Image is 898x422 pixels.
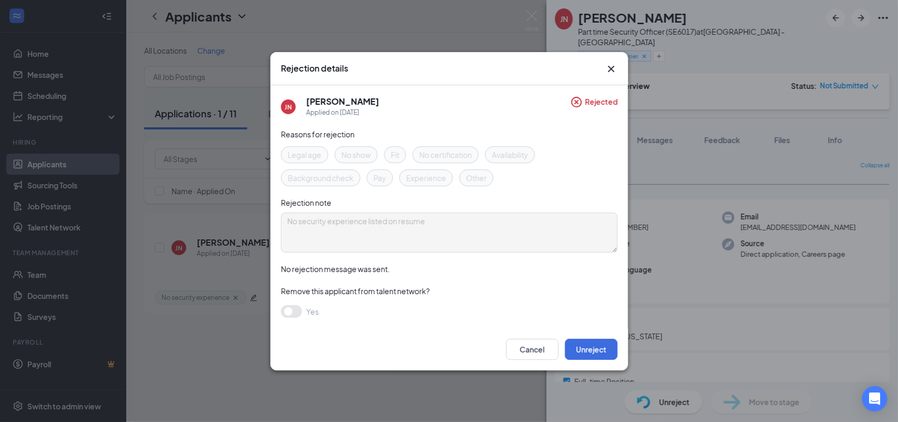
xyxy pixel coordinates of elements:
[374,172,386,184] span: Pay
[506,339,559,360] button: Cancel
[281,213,618,253] textarea: No security experience listed on resume
[306,305,319,318] span: Yes
[288,172,354,184] span: Background check
[406,172,446,184] span: Experience
[285,102,292,111] div: JN
[419,149,472,160] span: No certification
[605,63,618,75] button: Close
[306,96,379,107] h5: [PERSON_NAME]
[281,264,390,274] span: No rejection message was sent.
[281,198,331,207] span: Rejection note
[492,149,528,160] span: Availability
[862,386,887,411] div: Open Intercom Messenger
[466,172,487,184] span: Other
[585,96,618,118] span: Rejected
[605,63,618,75] svg: Cross
[281,286,430,296] span: Remove this applicant from talent network?
[391,149,399,160] span: Fit
[565,339,618,360] button: Unreject
[341,149,371,160] span: No show
[288,149,321,160] span: Legal age
[281,63,348,74] h3: Rejection details
[306,107,379,118] div: Applied on [DATE]
[281,129,355,139] span: Reasons for rejection
[570,96,583,108] svg: CircleCross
